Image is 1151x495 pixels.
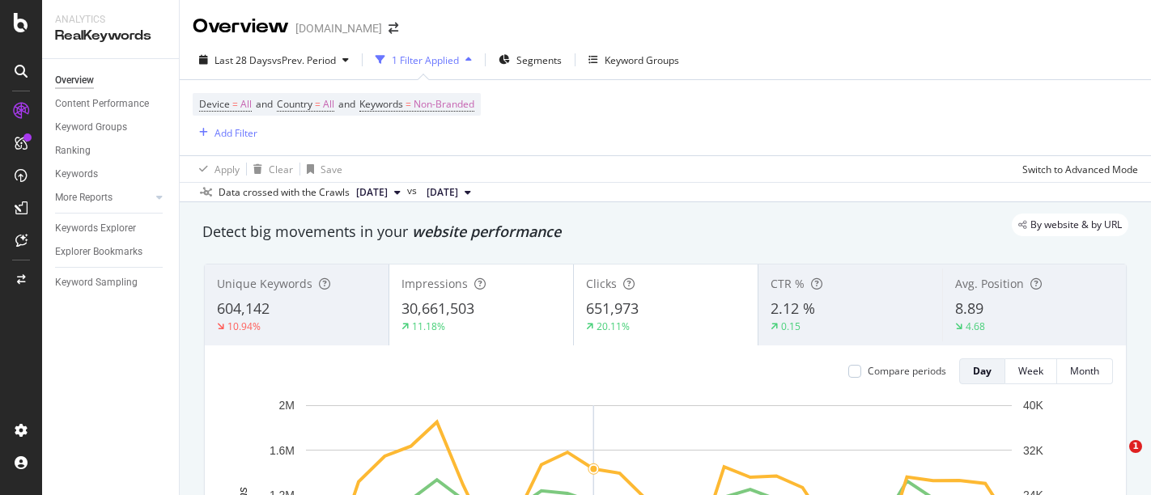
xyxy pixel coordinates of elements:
[1023,444,1044,457] text: 32K
[240,93,252,116] span: All
[272,53,336,67] span: vs Prev. Period
[193,47,355,73] button: Last 28 DaysvsPrev. Period
[193,13,289,40] div: Overview
[1023,399,1044,412] text: 40K
[55,166,168,183] a: Keywords
[771,276,805,291] span: CTR %
[868,364,946,378] div: Compare periods
[55,119,127,136] div: Keyword Groups
[1005,358,1057,384] button: Week
[586,276,617,291] span: Clicks
[232,97,238,111] span: =
[279,399,295,412] text: 2M
[350,183,407,202] button: [DATE]
[955,298,983,318] span: 8.89
[771,298,815,318] span: 2.12 %
[315,97,321,111] span: =
[597,319,630,333] div: 20.11%
[295,20,382,36] div: [DOMAIN_NAME]
[1057,358,1113,384] button: Month
[1129,440,1142,453] span: 1
[966,319,985,333] div: 4.68
[781,319,801,333] div: 0.15
[1070,364,1099,378] div: Month
[412,319,445,333] div: 11.18%
[401,298,474,318] span: 30,661,503
[55,189,151,206] a: More Reports
[55,166,98,183] div: Keywords
[492,47,568,73] button: Segments
[389,23,398,34] div: arrow-right-arrow-left
[973,364,992,378] div: Day
[219,185,350,200] div: Data crossed with the Crawls
[193,156,240,182] button: Apply
[55,27,166,45] div: RealKeywords
[1022,163,1138,176] div: Switch to Advanced Mode
[586,298,639,318] span: 651,973
[1096,440,1135,479] iframe: Intercom live chat
[247,156,293,182] button: Clear
[199,97,230,111] span: Device
[277,97,312,111] span: Country
[217,298,270,318] span: 604,142
[300,156,342,182] button: Save
[55,220,168,237] a: Keywords Explorer
[406,97,411,111] span: =
[414,93,474,116] span: Non-Branded
[214,53,272,67] span: Last 28 Days
[55,13,166,27] div: Analytics
[55,95,149,112] div: Content Performance
[955,276,1024,291] span: Avg. Position
[55,142,91,159] div: Ranking
[256,97,273,111] span: and
[55,119,168,136] a: Keyword Groups
[55,189,113,206] div: More Reports
[516,53,562,67] span: Segments
[55,243,142,260] div: Explorer Bookmarks
[55,243,168,260] a: Explorer Bookmarks
[582,47,686,73] button: Keyword Groups
[359,97,403,111] span: Keywords
[407,184,420,198] span: vs
[55,95,168,112] a: Content Performance
[356,185,388,200] span: 2025 Oct. 1st
[55,274,138,291] div: Keyword Sampling
[959,358,1005,384] button: Day
[269,163,293,176] div: Clear
[55,72,94,89] div: Overview
[55,142,168,159] a: Ranking
[193,123,257,142] button: Add Filter
[55,274,168,291] a: Keyword Sampling
[270,444,295,457] text: 1.6M
[214,163,240,176] div: Apply
[401,276,468,291] span: Impressions
[1030,220,1122,230] span: By website & by URL
[1018,364,1043,378] div: Week
[427,185,458,200] span: 2025 Sep. 9th
[420,183,478,202] button: [DATE]
[217,276,312,291] span: Unique Keywords
[214,126,257,140] div: Add Filter
[55,72,168,89] a: Overview
[323,93,334,116] span: All
[338,97,355,111] span: and
[369,47,478,73] button: 1 Filter Applied
[55,220,136,237] div: Keywords Explorer
[392,53,459,67] div: 1 Filter Applied
[321,163,342,176] div: Save
[227,319,261,333] div: 10.94%
[605,53,679,67] div: Keyword Groups
[1016,156,1138,182] button: Switch to Advanced Mode
[1012,214,1128,236] div: legacy label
